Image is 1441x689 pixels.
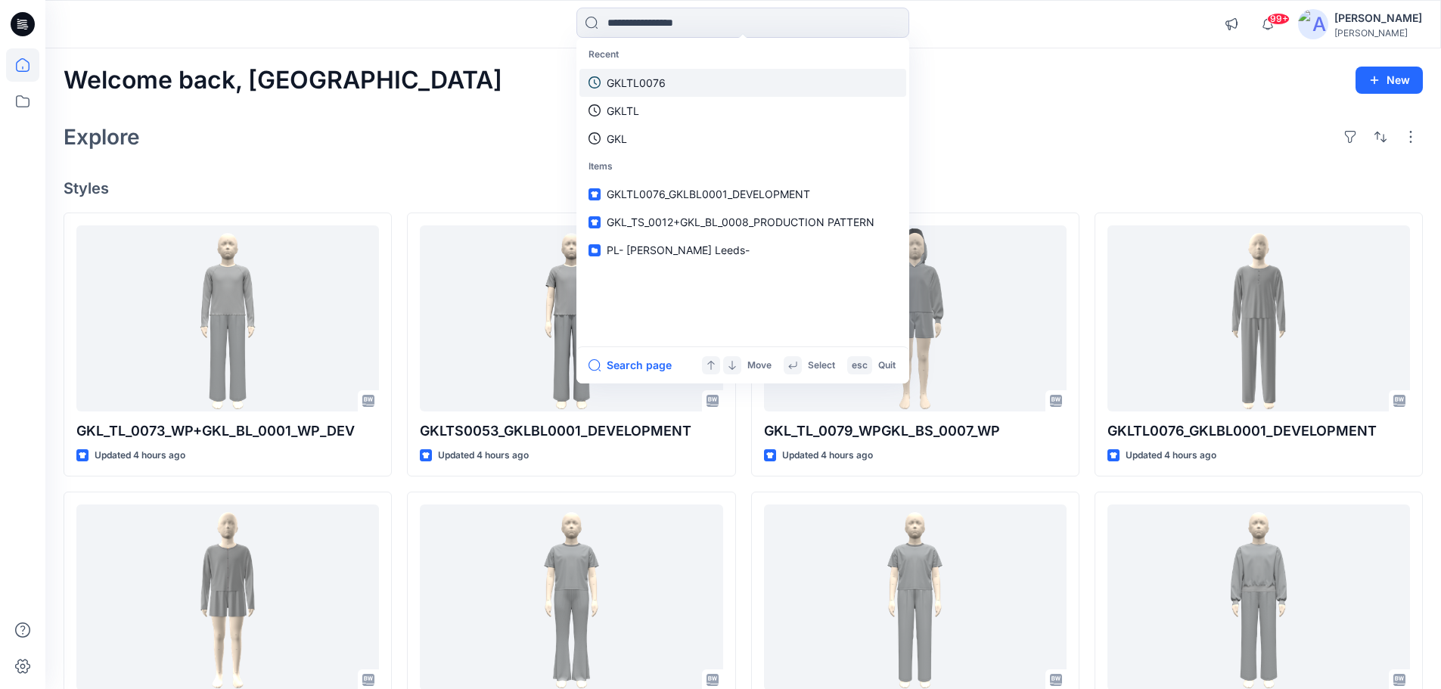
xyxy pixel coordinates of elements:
[589,356,672,374] button: Search page
[607,188,810,200] span: GKLTL0076_GKLBL0001_DEVELOPMENT
[1334,27,1422,39] div: [PERSON_NAME]
[1356,67,1423,94] button: New
[64,179,1423,197] h4: Styles
[579,125,906,153] a: GKL
[76,421,379,442] p: GKL_TL_0073_WP+GKL_BL_0001_WP_DEV
[1267,13,1290,25] span: 99+
[76,225,379,412] a: GKL_TL_0073_WP+GKL_BL_0001_WP_DEV
[764,225,1067,412] a: GKL_TL_0079_WPGKL_BS_0007_WP
[579,41,906,69] p: Recent
[579,236,906,264] a: PL- [PERSON_NAME] Leeds-
[95,448,185,464] p: Updated 4 hours ago
[607,216,874,228] span: GKL_TS_0012+GKL_BL_0008_PRODUCTION PATTERN
[1298,9,1328,39] img: avatar
[1107,421,1410,442] p: GKLTL0076_GKLBL0001_DEVELOPMENT
[782,448,873,464] p: Updated 4 hours ago
[607,244,750,256] span: PL- [PERSON_NAME] Leeds-
[420,421,722,442] p: GKLTS0053_GKLBL0001_DEVELOPMENT
[579,208,906,236] a: GKL_TS_0012+GKL_BL_0008_PRODUCTION PATTERN
[579,97,906,125] a: GKLTL
[579,69,906,97] a: GKLTL0076
[438,448,529,464] p: Updated 4 hours ago
[579,153,906,181] p: Items
[764,421,1067,442] p: GKL_TL_0079_WPGKL_BS_0007_WP
[420,225,722,412] a: GKLTS0053_GKLBL0001_DEVELOPMENT
[878,358,896,374] p: Quit
[747,358,772,374] p: Move
[808,358,835,374] p: Select
[607,131,627,147] p: GKL
[1126,448,1216,464] p: Updated 4 hours ago
[579,180,906,208] a: GKLTL0076_GKLBL0001_DEVELOPMENT
[64,67,502,95] h2: Welcome back, [GEOGRAPHIC_DATA]
[1334,9,1422,27] div: [PERSON_NAME]
[607,103,639,119] p: GKLTL
[64,125,140,149] h2: Explore
[607,75,666,91] p: GKLTL0076
[852,358,868,374] p: esc
[1107,225,1410,412] a: GKLTL0076_GKLBL0001_DEVELOPMENT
